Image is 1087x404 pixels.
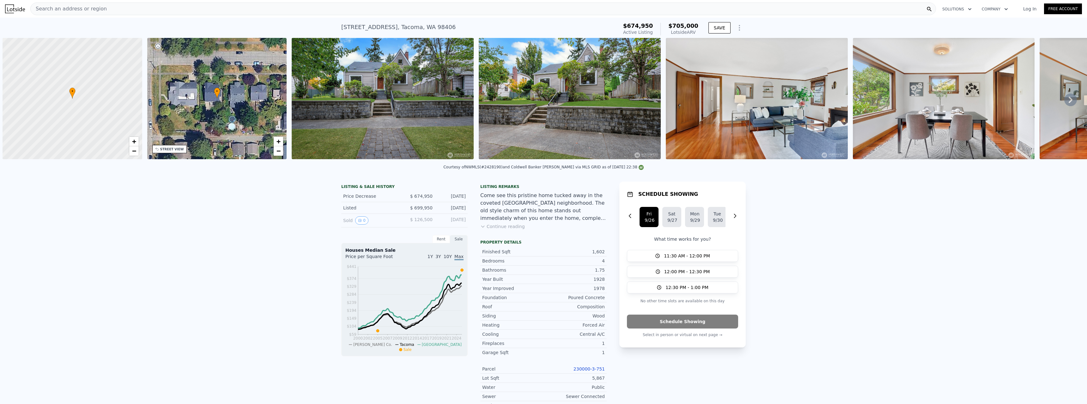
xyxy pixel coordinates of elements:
img: Sale: 167637710 Parcel: 101193019 [853,38,1035,159]
tspan: $284 [347,292,356,297]
span: + [132,137,136,145]
tspan: 2012 [403,336,412,341]
tspan: $59 [349,332,356,337]
div: 9/29 [690,217,699,223]
button: Continue reading [480,223,525,230]
span: + [276,137,281,145]
span: $674,950 [623,22,653,29]
div: Price per Square Foot [345,253,404,263]
span: $ 126,500 [410,217,433,222]
div: Finished Sqft [482,249,543,255]
div: Sold [343,216,399,225]
a: Log In [1016,6,1044,12]
span: 11:30 AM - 12:00 PM [664,253,710,259]
div: Cooling [482,331,543,337]
h1: SCHEDULE SHOWING [638,190,698,198]
div: 5,867 [543,375,605,381]
div: [DATE] [438,216,466,225]
span: $705,000 [668,22,698,29]
button: Show Options [733,21,746,34]
p: No other time slots are available on this day [627,297,738,305]
button: Fri9/26 [640,207,659,227]
tspan: 2024 [452,336,462,341]
img: Sale: 167637710 Parcel: 101193019 [666,38,848,159]
tspan: $239 [347,300,356,305]
div: Rent [432,235,450,243]
button: View historical data [355,216,368,225]
div: 1 [543,349,605,356]
tspan: 2002 [363,336,373,341]
tspan: $194 [347,308,356,313]
div: STREET VIEW [160,147,184,152]
span: 10Y [444,254,452,259]
span: Max [454,254,464,260]
span: [PERSON_NAME] Co. [353,342,392,347]
div: [DATE] [438,205,466,211]
div: Poured Concrete [543,294,605,301]
div: Roof [482,304,543,310]
p: What time works for you? [627,236,738,242]
tspan: 2005 [373,336,383,341]
span: 3Y [435,254,441,259]
div: 9/30 [713,217,722,223]
div: 1 [543,340,605,347]
div: [STREET_ADDRESS] , Tacoma , WA 98406 [341,23,456,32]
a: 230000-3-751 [574,366,605,371]
div: 4 [543,258,605,264]
button: Schedule Showing [627,315,738,329]
button: Solutions [937,3,977,15]
tspan: 2000 [353,336,363,341]
span: Sale [404,347,412,352]
tspan: $374 [347,276,356,281]
tspan: 2021 [442,336,452,341]
div: Price Decrease [343,193,399,199]
a: Zoom in [129,137,139,146]
div: Bedrooms [482,258,543,264]
div: Mon [690,211,699,217]
span: Tacoma [400,342,414,347]
div: Parcel [482,366,543,372]
a: Zoom out [129,146,139,156]
div: Composition [543,304,605,310]
span: $ 674,950 [410,194,433,199]
div: • [214,87,220,99]
button: 12:00 PM - 12:30 PM [627,266,738,278]
div: Public [543,384,605,390]
button: Sat9/27 [662,207,681,227]
button: 11:30 AM - 12:00 PM [627,250,738,262]
img: Sale: 167637710 Parcel: 101193019 [292,38,473,159]
tspan: 2007 [383,336,392,341]
span: 1Y [428,254,433,259]
tspan: $329 [347,284,356,289]
img: Lotside [5,4,25,13]
div: Year Improved [482,285,543,292]
div: LISTING & SALE HISTORY [341,184,468,190]
div: Water [482,384,543,390]
button: Mon9/29 [685,207,704,227]
a: Free Account [1044,3,1082,14]
button: Company [977,3,1013,15]
div: Wood [543,313,605,319]
div: 1,602 [543,249,605,255]
div: • [69,87,76,99]
span: • [214,88,220,94]
div: Property details [480,240,607,245]
img: Sale: 167637710 Parcel: 101193019 [479,38,661,159]
div: Fri [645,211,653,217]
div: Forced Air [543,322,605,328]
tspan: $149 [347,316,356,321]
div: Listing remarks [480,184,607,189]
tspan: 2017 [422,336,432,341]
div: Heating [482,322,543,328]
tspan: $441 [347,264,356,269]
div: 9/27 [667,217,676,223]
div: Siding [482,313,543,319]
div: Sewer [482,393,543,400]
div: Year Built [482,276,543,282]
div: [DATE] [438,193,466,199]
div: 1978 [543,285,605,292]
div: Sat [667,211,676,217]
div: Sale [450,235,468,243]
tspan: 2014 [412,336,422,341]
span: − [132,147,136,155]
